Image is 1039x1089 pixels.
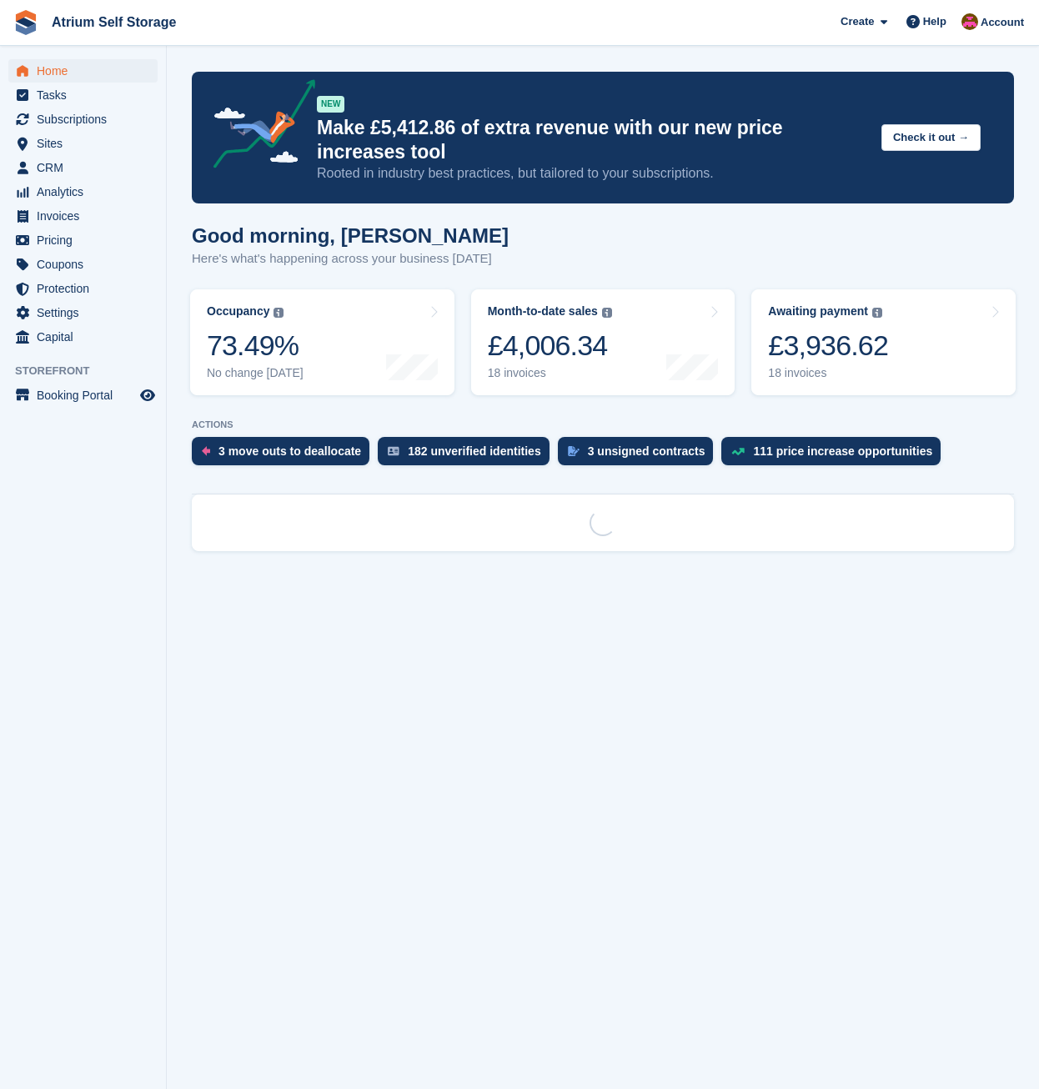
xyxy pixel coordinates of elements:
[768,329,888,363] div: £3,936.62
[207,304,269,319] div: Occupancy
[192,437,378,474] a: 3 move outs to deallocate
[37,83,137,107] span: Tasks
[731,448,745,455] img: price_increase_opportunities-93ffe204e8149a01c8c9dc8f82e8f89637d9d84a8eef4429ea346261dce0b2c0.svg
[751,289,1016,395] a: Awaiting payment £3,936.62 18 invoices
[192,419,1014,430] p: ACTIONS
[981,14,1024,31] span: Account
[8,204,158,228] a: menu
[37,325,137,349] span: Capital
[37,384,137,407] span: Booking Portal
[8,180,158,203] a: menu
[37,59,137,83] span: Home
[8,59,158,83] a: menu
[721,437,949,474] a: 111 price increase opportunities
[37,180,137,203] span: Analytics
[37,301,137,324] span: Settings
[202,446,210,456] img: move_outs_to_deallocate_icon-f764333ba52eb49d3ac5e1228854f67142a1ed5810a6f6cc68b1a99e826820c5.svg
[37,228,137,252] span: Pricing
[923,13,946,30] span: Help
[753,444,932,458] div: 111 price increase opportunities
[37,132,137,155] span: Sites
[488,366,612,380] div: 18 invoices
[8,108,158,131] a: menu
[768,304,868,319] div: Awaiting payment
[558,437,722,474] a: 3 unsigned contracts
[8,83,158,107] a: menu
[37,156,137,179] span: CRM
[8,228,158,252] a: menu
[45,8,183,36] a: Atrium Self Storage
[317,116,868,164] p: Make £5,412.86 of extra revenue with our new price increases tool
[8,325,158,349] a: menu
[13,10,38,35] img: stora-icon-8386f47178a22dfd0bd8f6a31ec36ba5ce8667c1dd55bd0f319d3a0aa187defe.svg
[37,277,137,300] span: Protection
[218,444,361,458] div: 3 move outs to deallocate
[8,301,158,324] a: menu
[961,13,978,30] img: Mark Rhodes
[138,385,158,405] a: Preview store
[274,308,284,318] img: icon-info-grey-7440780725fd019a000dd9b08b2336e03edf1995a4989e88bcd33f0948082b44.svg
[317,96,344,113] div: NEW
[317,164,868,183] p: Rooted in industry best practices, but tailored to your subscriptions.
[568,446,580,456] img: contract_signature_icon-13c848040528278c33f63329250d36e43548de30e8caae1d1a13099fd9432cc5.svg
[190,289,454,395] a: Occupancy 73.49% No change [DATE]
[8,132,158,155] a: menu
[37,204,137,228] span: Invoices
[588,444,705,458] div: 3 unsigned contracts
[488,304,598,319] div: Month-to-date sales
[207,366,304,380] div: No change [DATE]
[881,124,981,152] button: Check it out →
[207,329,304,363] div: 73.49%
[199,79,316,174] img: price-adjustments-announcement-icon-8257ccfd72463d97f412b2fc003d46551f7dbcb40ab6d574587a9cd5c0d94...
[602,308,612,318] img: icon-info-grey-7440780725fd019a000dd9b08b2336e03edf1995a4989e88bcd33f0948082b44.svg
[37,253,137,276] span: Coupons
[8,156,158,179] a: menu
[8,253,158,276] a: menu
[488,329,612,363] div: £4,006.34
[192,224,509,247] h1: Good morning, [PERSON_NAME]
[471,289,735,395] a: Month-to-date sales £4,006.34 18 invoices
[378,437,558,474] a: 182 unverified identities
[768,366,888,380] div: 18 invoices
[192,249,509,268] p: Here's what's happening across your business [DATE]
[15,363,166,379] span: Storefront
[8,384,158,407] a: menu
[37,108,137,131] span: Subscriptions
[841,13,874,30] span: Create
[872,308,882,318] img: icon-info-grey-7440780725fd019a000dd9b08b2336e03edf1995a4989e88bcd33f0948082b44.svg
[408,444,541,458] div: 182 unverified identities
[388,446,399,456] img: verify_identity-adf6edd0f0f0b5bbfe63781bf79b02c33cf7c696d77639b501bdc392416b5a36.svg
[8,277,158,300] a: menu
